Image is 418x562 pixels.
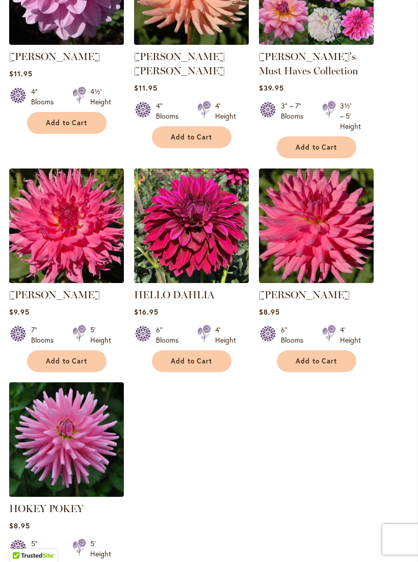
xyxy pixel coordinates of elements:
[134,276,249,286] a: Hello Dahlia
[171,357,213,366] span: Add to Cart
[281,325,310,346] div: 6" Blooms
[9,276,124,286] a: HELEN RICHMOND
[9,307,30,317] span: $9.95
[90,539,111,559] div: 5' Height
[152,351,231,373] button: Add to Cart
[9,169,124,284] img: HELEN RICHMOND
[9,503,84,515] a: HOKEY POKEY
[259,169,374,284] img: HERBERT SMITH
[296,144,337,152] span: Add to Cart
[46,357,88,366] span: Add to Cart
[9,490,124,499] a: HOKEY POKEY
[296,357,337,366] span: Add to Cart
[90,325,111,346] div: 5' Height
[9,383,124,497] img: HOKEY POKEY
[340,325,361,346] div: 4' Height
[31,87,60,107] div: 4" Blooms
[134,289,215,301] a: HELLO DAHLIA
[27,113,107,134] button: Add to Cart
[9,521,30,531] span: $8.95
[46,119,88,128] span: Add to Cart
[156,325,185,346] div: 6" Blooms
[31,539,60,559] div: 5" Blooms
[277,137,356,159] button: Add to Cart
[134,169,249,284] img: Hello Dahlia
[259,38,374,47] a: Heather's Must Haves Collection
[9,69,33,79] span: $11.95
[9,289,100,301] a: [PERSON_NAME]
[134,307,159,317] span: $16.95
[8,526,36,554] iframe: Launch Accessibility Center
[9,38,124,47] a: HEATHER FEATHER
[259,289,350,301] a: [PERSON_NAME]
[259,276,374,286] a: HERBERT SMITH
[134,51,225,77] a: [PERSON_NAME] [PERSON_NAME]
[9,51,100,63] a: [PERSON_NAME]
[156,101,185,122] div: 4" Blooms
[259,83,284,93] span: $39.95
[27,351,107,373] button: Add to Cart
[277,351,356,373] button: Add to Cart
[134,38,249,47] a: HEATHER MARIE
[171,133,213,142] span: Add to Cart
[340,101,361,132] div: 3½' – 5' Height
[259,51,358,77] a: [PERSON_NAME]'s Must Haves Collection
[134,83,158,93] span: $11.95
[152,127,231,149] button: Add to Cart
[31,325,60,346] div: 7" Blooms
[215,325,236,346] div: 4' Height
[259,307,280,317] span: $8.95
[281,101,310,132] div: 3" – 7" Blooms
[215,101,236,122] div: 4' Height
[90,87,111,107] div: 4½' Height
